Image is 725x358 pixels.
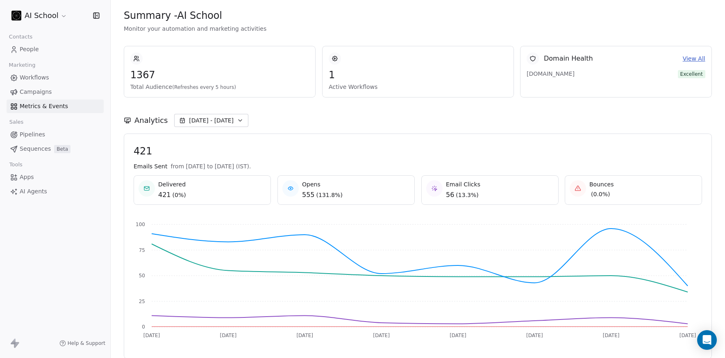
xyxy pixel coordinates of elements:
[10,9,69,23] button: AI School
[20,145,51,153] span: Sequences
[158,180,186,188] span: Delivered
[302,180,343,188] span: Opens
[5,59,39,71] span: Marketing
[158,190,171,200] span: 421
[7,128,104,141] a: Pipelines
[136,222,145,227] tspan: 100
[59,340,105,347] a: Help & Support
[450,333,466,338] tspan: [DATE]
[130,69,309,81] span: 1367
[7,43,104,56] a: People
[20,73,49,82] span: Workflows
[589,180,614,188] span: Bounces
[11,11,21,20] img: 3.png
[446,180,480,188] span: Email Clicks
[683,54,705,63] a: View All
[124,25,712,33] span: Monitor your automation and marketing activities
[7,185,104,198] a: AI Agents
[20,88,52,96] span: Campaigns
[7,85,104,99] a: Campaigns
[7,170,104,184] a: Apps
[20,187,47,196] span: AI Agents
[20,130,45,139] span: Pipelines
[544,54,593,63] span: Domain Health
[7,71,104,84] a: Workflows
[134,162,167,170] span: Emails Sent
[134,145,702,157] span: 421
[316,191,342,199] span: ( 131.8% )
[329,83,507,91] span: Active Workflows
[220,333,237,338] tspan: [DATE]
[678,70,705,78] span: Excellent
[697,330,717,350] div: Open Intercom Messenger
[329,69,507,81] span: 1
[680,333,696,338] tspan: [DATE]
[526,333,543,338] tspan: [DATE]
[373,333,390,338] tspan: [DATE]
[25,10,59,21] span: AI School
[6,159,26,171] span: Tools
[603,333,620,338] tspan: [DATE]
[172,84,236,90] span: (Refreshes every 5 hours)
[134,115,168,126] span: Analytics
[446,190,454,200] span: 56
[173,191,186,199] span: ( 0% )
[20,102,68,111] span: Metrics & Events
[130,83,309,91] span: Total Audience
[139,299,145,304] tspan: 25
[170,162,251,170] span: from [DATE] to [DATE] (IST).
[7,142,104,156] a: SequencesBeta
[302,190,315,200] span: 555
[174,114,248,127] button: [DATE] - [DATE]
[527,70,584,78] span: [DOMAIN_NAME]
[6,116,27,128] span: Sales
[68,340,105,347] span: Help & Support
[124,9,222,22] span: Summary - AI School
[5,31,36,43] span: Contacts
[142,324,145,330] tspan: 0
[189,116,234,125] span: [DATE] - [DATE]
[143,333,160,338] tspan: [DATE]
[7,100,104,113] a: Metrics & Events
[54,145,70,153] span: Beta
[20,173,34,181] span: Apps
[296,333,313,338] tspan: [DATE]
[139,273,145,279] tspan: 50
[456,191,478,199] span: ( 13.3% )
[139,247,145,253] tspan: 75
[591,190,610,198] span: ( 0.0% )
[20,45,39,54] span: People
